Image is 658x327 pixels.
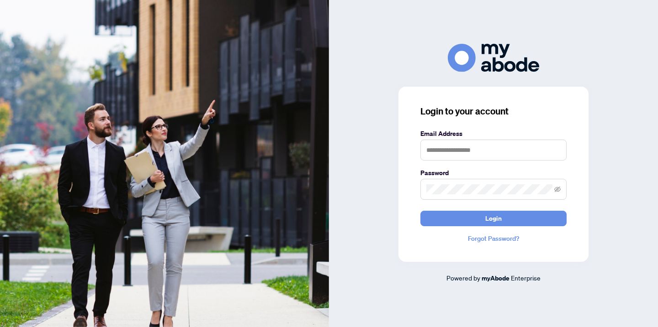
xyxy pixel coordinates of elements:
label: Email Address [420,129,567,139]
span: eye-invisible [554,186,561,192]
span: Powered by [446,274,480,282]
img: ma-logo [448,44,539,72]
a: myAbode [482,273,509,283]
h3: Login to your account [420,105,567,118]
label: Password [420,168,567,178]
a: Forgot Password? [420,234,567,244]
span: Enterprise [511,274,541,282]
button: Login [420,211,567,226]
span: Login [485,211,502,226]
